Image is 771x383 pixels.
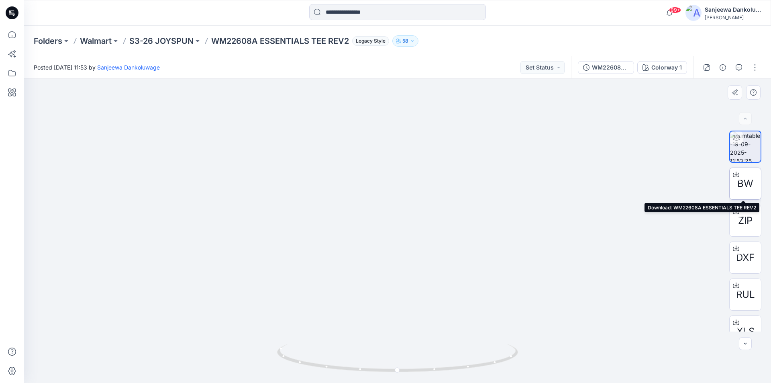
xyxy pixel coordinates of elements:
p: WM22608A ESSENTIALS TEE REV2 [211,35,349,47]
span: Legacy Style [352,36,389,46]
span: DXF [736,250,755,265]
a: S3-26 JOYSPUN [129,35,194,47]
span: ZIP [738,213,753,228]
span: RUL [736,287,755,302]
button: Details [716,61,729,74]
img: avatar [685,5,702,21]
span: BW [737,176,753,191]
button: 58 [392,35,418,47]
div: Colorway 1 [651,63,682,72]
img: turntable-19-09-2025-11:53:25 [730,131,761,162]
div: WM22608A ESSENTIALS TEE REV2 [592,63,629,72]
a: Walmart [80,35,112,47]
span: Posted [DATE] 11:53 by [34,63,160,72]
p: 58 [402,37,408,45]
button: Legacy Style [349,35,389,47]
span: XLS [736,324,755,339]
div: [PERSON_NAME] [705,14,761,20]
div: Sanjeewa Dankoluwage [705,5,761,14]
a: Sanjeewa Dankoluwage [97,64,160,71]
button: Colorway 1 [637,61,687,74]
a: Folders [34,35,62,47]
button: WM22608A ESSENTIALS TEE REV2 [578,61,634,74]
span: 99+ [669,7,681,13]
